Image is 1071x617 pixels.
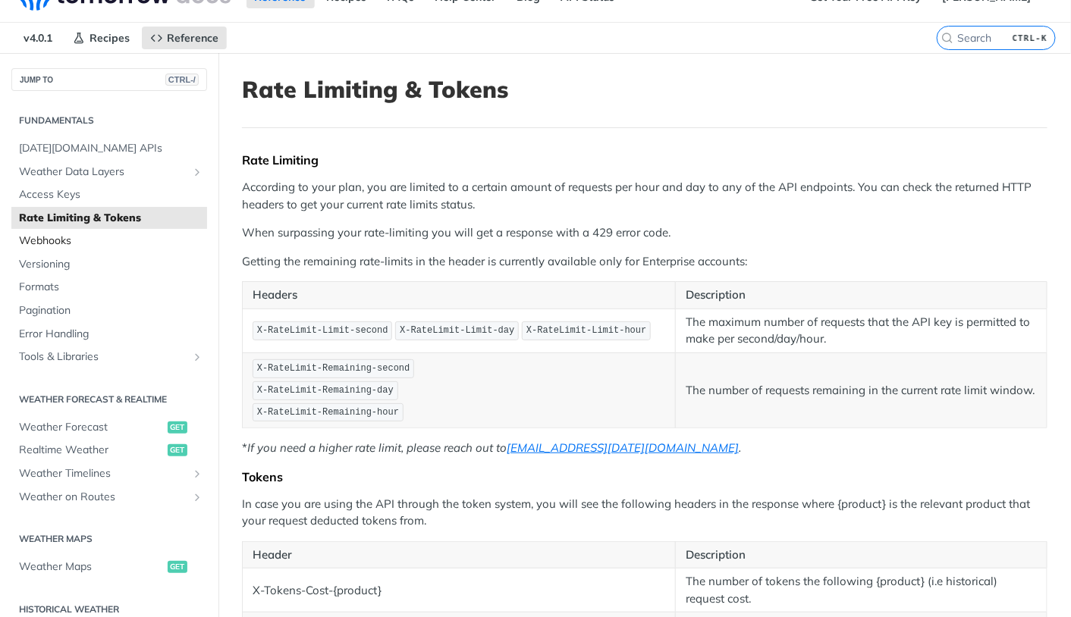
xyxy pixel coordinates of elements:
span: X-RateLimit-Remaining-second [257,363,410,374]
span: Weather on Routes [19,490,187,505]
p: Getting the remaining rate-limits in the header is currently available only for Enterprise accounts: [242,253,1047,271]
button: Show subpages for Weather Timelines [191,468,203,480]
span: v4.0.1 [15,27,61,49]
p: Headers [253,287,665,304]
button: Show subpages for Tools & Libraries [191,351,203,363]
p: The number of requests remaining in the current rate limit window. [686,382,1037,399]
h2: Weather Forecast & realtime [11,393,207,406]
td: X-Tokens-Cost-{product} [243,568,676,612]
span: Formats [19,280,203,295]
span: Tools & Libraries [19,349,187,365]
h2: Historical Weather [11,603,207,616]
span: X-RateLimit-Limit-second [257,325,388,336]
span: Pagination [19,303,203,318]
a: Reference [142,27,227,49]
span: X-RateLimit-Limit-day [400,325,514,336]
h2: Fundamentals [11,114,207,127]
span: X-RateLimit-Remaining-day [257,385,394,396]
td: The number of tokens the following {product} (i.e historical) request cost. [676,568,1047,612]
a: Webhooks [11,230,207,252]
a: [EMAIL_ADDRESS][DATE][DOMAIN_NAME] [507,440,739,455]
span: Rate Limiting & Tokens [19,211,203,226]
p: In case you are using the API through the token system, you will see the following headers in the... [242,496,1047,530]
a: Versioning [11,253,207,276]
p: The maximum number of requests that the API key is permitted to make per second/day/hour. [686,314,1037,348]
div: Tokens [242,469,1047,484]
a: Pagination [11,299,207,322]
span: Webhooks [19,233,203,249]
button: JUMP TOCTRL-/ [11,68,207,91]
a: Error Handling [11,323,207,346]
span: get [168,444,187,456]
a: Rate Limiting & Tokens [11,207,207,230]
span: Realtime Weather [19,443,164,458]
a: Weather TimelinesShow subpages for Weather Timelines [11,462,207,485]
p: When surpassing your rate-limiting you will get a response with a 429 error code. [242,224,1047,242]
p: According to your plan, you are limited to a certain amount of requests per hour and day to any o... [242,179,1047,213]
kbd: CTRL-K [1009,30,1051,45]
span: Weather Timelines [19,466,187,481]
a: Weather Data LayersShow subpages for Weather Data Layers [11,161,207,183]
span: X-RateLimit-Limit-hour [526,325,646,336]
button: Show subpages for Weather Data Layers [191,166,203,178]
span: Reference [167,31,218,45]
span: Versioning [19,257,203,272]
span: Weather Data Layers [19,164,187,180]
span: Weather Forecast [19,420,164,435]
h2: Weather Maps [11,532,207,546]
em: If you need a higher rate limit, please reach out to . [247,440,741,455]
span: Error Handling [19,327,203,342]
p: Description [686,287,1037,304]
span: CTRL-/ [165,74,199,86]
a: Weather on RoutesShow subpages for Weather on Routes [11,486,207,509]
th: Header [243,541,676,568]
button: Show subpages for Weather on Routes [191,491,203,503]
div: Rate Limiting [242,152,1047,168]
svg: Search [941,32,953,44]
a: Recipes [64,27,138,49]
span: Weather Maps [19,559,164,575]
a: Realtime Weatherget [11,439,207,462]
a: Weather Mapsget [11,556,207,578]
span: get [168,561,187,573]
h1: Rate Limiting & Tokens [242,76,1047,103]
a: Formats [11,276,207,299]
a: Weather Forecastget [11,416,207,439]
span: [DATE][DOMAIN_NAME] APIs [19,141,203,156]
th: Description [676,541,1047,568]
span: get [168,421,187,434]
span: Access Keys [19,187,203,202]
span: X-RateLimit-Remaining-hour [257,407,399,418]
a: Access Keys [11,183,207,206]
a: [DATE][DOMAIN_NAME] APIs [11,137,207,160]
a: Tools & LibrariesShow subpages for Tools & Libraries [11,346,207,368]
span: Recipes [90,31,130,45]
